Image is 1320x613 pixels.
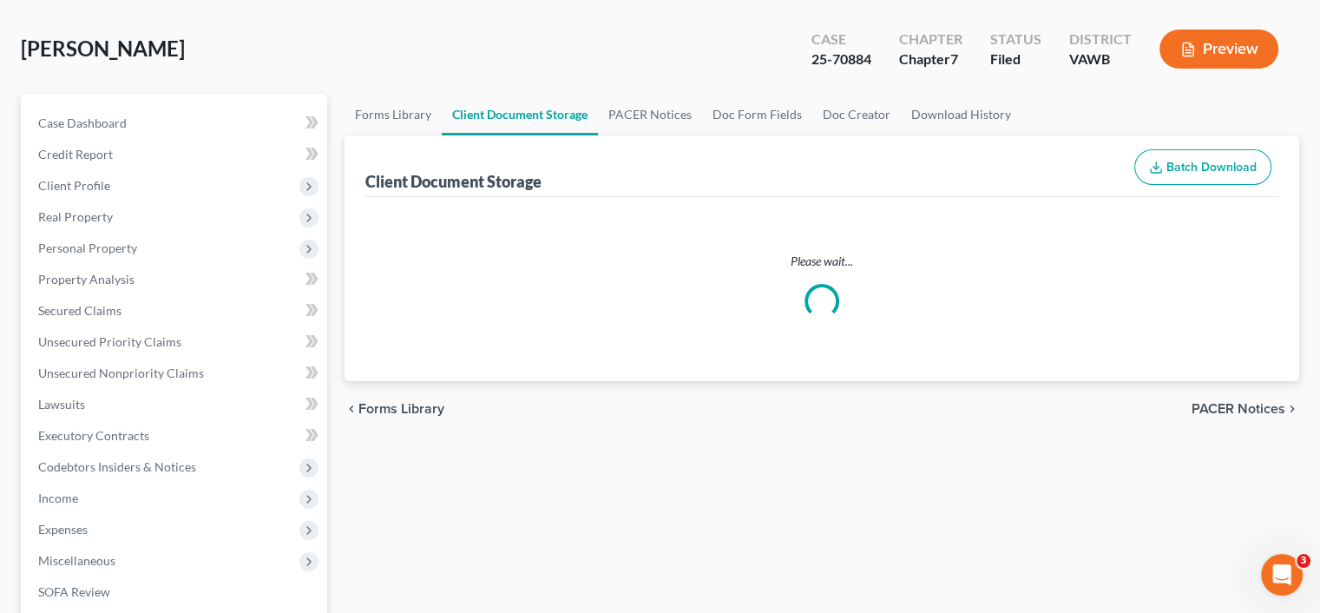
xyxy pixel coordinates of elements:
a: Unsecured Priority Claims [24,326,327,358]
span: Property Analysis [38,272,135,287]
span: Unsecured Nonpriority Claims [38,366,204,380]
a: Client Document Storage [442,94,598,135]
span: [PERSON_NAME] [21,36,185,61]
a: Forms Library [345,94,442,135]
div: VAWB [1069,49,1132,69]
a: Lawsuits [24,389,327,420]
div: Chapter [899,49,962,69]
div: Case [811,30,871,49]
span: Executory Contracts [38,428,149,443]
button: Preview [1159,30,1278,69]
a: Unsecured Nonpriority Claims [24,358,327,389]
span: PACER Notices [1192,402,1285,416]
a: Doc Creator [812,94,901,135]
a: PACER Notices [598,94,702,135]
button: PACER Notices chevron_right [1192,402,1299,416]
a: Credit Report [24,139,327,170]
span: Forms Library [358,402,444,416]
iframe: Intercom live chat [1261,554,1303,596]
span: Unsecured Priority Claims [38,334,181,349]
span: Lawsuits [38,397,85,412]
span: 7 [950,50,958,67]
a: Case Dashboard [24,108,327,139]
span: Secured Claims [38,303,121,318]
span: Client Profile [38,178,110,193]
div: Chapter [899,30,962,49]
div: Filed [990,49,1041,69]
i: chevron_left [345,402,358,416]
span: Real Property [38,209,113,224]
span: Case Dashboard [38,115,127,130]
span: Batch Download [1166,160,1257,175]
span: Expenses [38,522,88,537]
span: Credit Report [38,147,113,161]
span: Income [38,491,78,505]
span: 3 [1297,554,1310,568]
button: chevron_left Forms Library [345,402,444,416]
div: Client Document Storage [365,171,542,192]
span: Personal Property [38,241,137,255]
a: Executory Contracts [24,420,327,452]
span: Miscellaneous [38,553,115,568]
a: Doc Form Fields [702,94,812,135]
p: Please wait... [369,253,1275,270]
a: Property Analysis [24,264,327,295]
a: Download History [901,94,1021,135]
button: Batch Download [1134,149,1271,186]
a: Secured Claims [24,295,327,326]
span: SOFA Review [38,584,110,599]
div: Status [990,30,1041,49]
div: 25-70884 [811,49,871,69]
a: SOFA Review [24,577,327,608]
span: Codebtors Insiders & Notices [38,459,196,474]
i: chevron_right [1285,402,1299,416]
div: District [1069,30,1132,49]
